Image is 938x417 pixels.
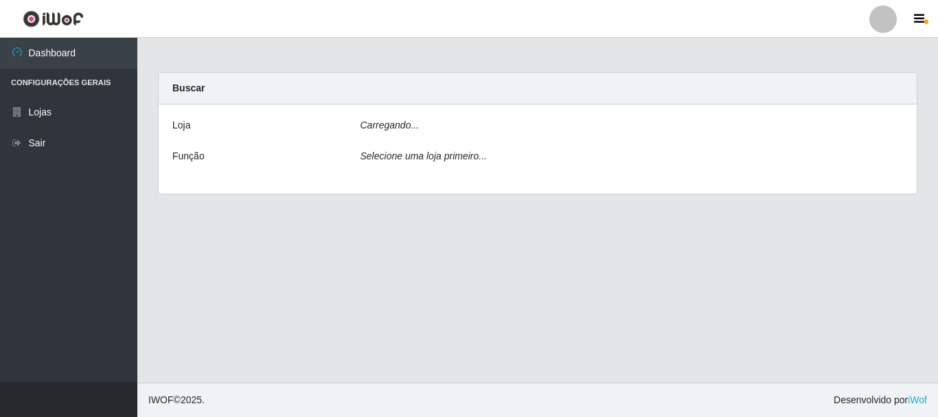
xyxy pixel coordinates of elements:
[908,394,927,405] a: iWof
[172,118,190,133] label: Loja
[172,82,205,93] strong: Buscar
[834,393,927,407] span: Desenvolvido por
[361,120,420,131] i: Carregando...
[148,393,205,407] span: © 2025 .
[172,149,205,164] label: Função
[148,394,174,405] span: IWOF
[361,150,487,161] i: Selecione uma loja primeiro...
[23,10,84,27] img: CoreUI Logo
